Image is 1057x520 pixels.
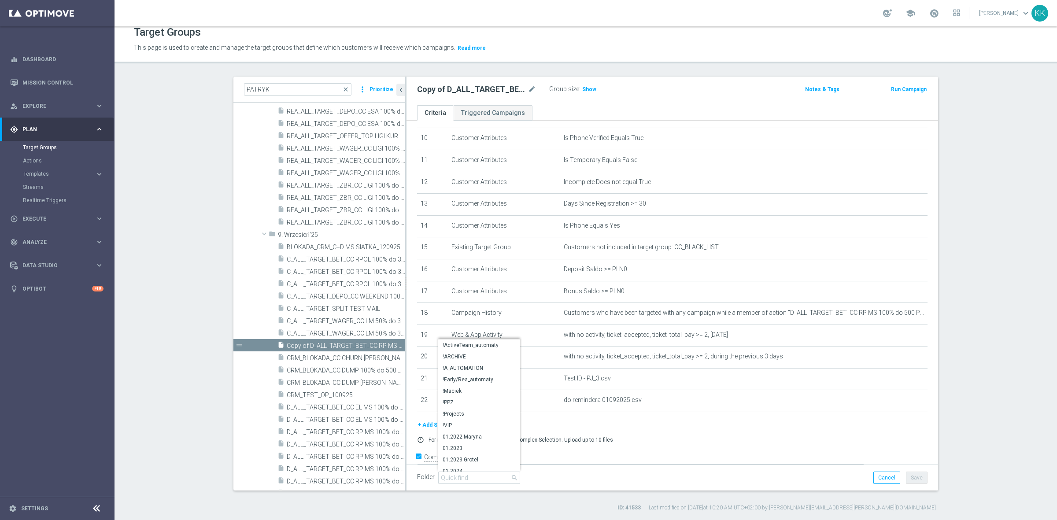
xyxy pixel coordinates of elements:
td: Campaign History [448,303,560,325]
td: 13 [417,194,448,216]
td: 11 [417,150,448,172]
div: Actions [23,154,114,167]
div: Plan [10,125,95,133]
td: 18 [417,303,448,325]
div: Target Groups [23,141,114,154]
a: Settings [21,506,48,511]
span: Analyze [22,240,95,245]
i: folder [269,230,276,240]
span: REA_ALL_TARGET_ZBR_CC LIGI 100% do 300 PLN PT PUSH_210825 [287,194,405,202]
span: 01.2023 Grotel [443,456,516,463]
td: 17 [417,281,448,303]
div: KK [1031,5,1048,22]
span: keyboard_arrow_down [1021,8,1031,18]
td: 22 [417,390,448,412]
i: insert_drive_file [277,206,285,216]
span: This page is used to create and manage the target groups that define which customers will receive... [134,44,455,51]
div: Streams [23,181,114,194]
td: 15 [417,237,448,259]
label: Complex Selection [424,453,476,461]
i: person_search [10,102,18,110]
span: CRM_BLOKADA_CC CHURN REPKA 100% do 300 PLN_040925 [287,354,405,362]
div: Explore [10,102,95,110]
span: Incomplete Does not equal True [564,178,651,186]
td: 14 [417,215,448,237]
span: Templates [23,171,86,177]
span: BLOKADA_CRM_C&#x2B;D MS SIATKA_120925 [287,243,405,251]
div: Templates [23,167,114,181]
i: insert_drive_file [277,107,285,117]
span: Data Studio [22,263,95,268]
td: Customer Attributes [448,281,560,303]
td: 21 [417,368,448,390]
i: insert_drive_file [277,391,285,401]
i: insert_drive_file [277,169,285,179]
span: Explore [22,103,95,109]
span: !Maciek [443,387,516,395]
td: Customer Attributes [448,259,560,281]
td: 20 [417,347,448,369]
div: Optibot [10,277,103,300]
i: error_outline [417,436,424,443]
p: For multiple files use OR operator in Complex Selection. Upload up to 10 files [429,436,613,443]
button: Cancel [873,472,900,484]
button: track_changes Analyze keyboard_arrow_right [10,239,104,246]
span: C_ALL_TARGET_BET_CC RPOL 100% do 300 PLN ND SMS_040925 [287,256,405,263]
i: insert_drive_file [277,292,285,302]
i: insert_drive_file [277,415,285,425]
a: Optibot [22,277,92,300]
input: Quick find [438,472,520,484]
button: Notes & Tags [804,85,840,94]
span: C_ALL_TARGET_WAGER_CC LM 50% do 300 PLN CZW PUSH_150925 [287,317,405,325]
i: track_changes [10,238,18,246]
span: Days Since Registration >= 30 [564,200,646,207]
i: insert_drive_file [277,243,285,253]
h2: Copy of D_ALL_TARGET_BET_CC RP MS 100% do 500 PLN WT PUSH_010925 [417,84,526,95]
span: Copy of D_ALL_TARGET_BET_CC RP MS 100% do 500 PLN WT PUSH_010925 [287,342,405,350]
i: insert_drive_file [277,156,285,166]
span: D_ALL_TARGET_BET_CC RP MS 100% do 500 PLN_010925 [287,478,405,485]
span: !ActiveTeam_automaty [443,342,516,349]
i: insert_drive_file [277,329,285,339]
span: !PPZ [443,399,516,406]
i: play_circle_outline [10,215,18,223]
i: insert_drive_file [277,366,285,376]
div: +10 [92,286,103,291]
i: settings [9,505,17,513]
div: Templates keyboard_arrow_right [23,170,104,177]
button: lightbulb Optibot +10 [10,285,104,292]
span: Execute [22,216,95,221]
div: Templates [23,171,95,177]
td: 12 [417,172,448,194]
label: : [579,85,580,93]
i: insert_drive_file [277,378,285,388]
i: insert_drive_file [277,452,285,462]
span: D_ALL_TARGET_BET_CC RP MS 100% do 500 PLN SR PUSH_010925 [287,453,405,461]
span: C_ALL_TARGET_SPLIT TEST MAIL [287,305,405,313]
span: close [342,86,349,93]
span: C_ALL_TARGET_WAGER_CC LM 50% do 300 PLN SR SMS_150925 [287,330,405,337]
i: more_vert [358,83,367,96]
span: Show [582,86,596,92]
i: insert_drive_file [277,440,285,450]
span: do remindera 01092025.csv [564,396,642,404]
span: school [905,8,915,18]
td: Customer Attributes [448,194,560,216]
div: Data Studio [10,262,95,269]
td: Customer Attributes [448,172,560,194]
i: insert_drive_file [277,255,285,265]
button: person_search Explore keyboard_arrow_right [10,103,104,110]
button: play_circle_outline Execute keyboard_arrow_right [10,215,104,222]
i: insert_drive_file [277,181,285,191]
span: C_ALL_TARGET_BET_CC RPOL 100% do 300 PLN SB PUSH_040925 [287,268,405,276]
button: gps_fixed Plan keyboard_arrow_right [10,126,104,133]
span: REA_ALL_TARGET_ZBR_CC LIGI 100% do 300 PLN SB PUSH_210825 [287,207,405,214]
span: with no activity, ticket_accepted, ticket_total_pay >= 2, during the previous 3 days [564,353,783,360]
a: Streams [23,184,92,191]
i: keyboard_arrow_right [95,170,103,178]
span: !Projects [443,410,516,417]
